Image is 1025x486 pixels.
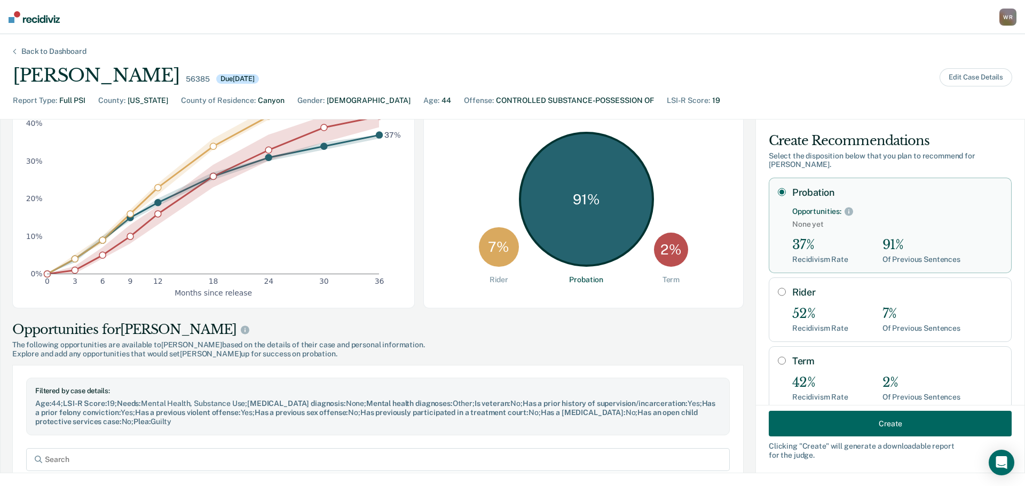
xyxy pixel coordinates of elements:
[519,132,654,267] div: 91 %
[384,130,401,139] text: 37%
[712,95,720,106] div: 19
[792,220,1003,229] span: None yet
[882,324,960,333] div: Of Previous Sentences
[882,375,960,391] div: 2%
[792,237,848,253] div: 37%
[882,306,960,322] div: 7%
[792,306,848,322] div: 52%
[117,399,141,408] span: Needs :
[792,375,848,391] div: 42%
[792,286,1003,298] label: Rider
[255,408,348,417] span: Has a previous sex offense :
[999,9,1016,26] div: W R
[423,95,439,106] div: Age :
[360,408,529,417] span: Has previously participated in a treatment court :
[181,95,256,106] div: County of Residence :
[26,156,43,165] text: 30%
[44,75,383,277] g: dot
[792,255,848,264] div: Recidivism Rate
[26,448,730,471] input: Search
[98,95,125,106] div: County :
[63,399,107,408] span: LSI-R Score :
[385,111,401,120] text: 42%
[12,349,744,358] span: Explore and add any opportunities that would set [PERSON_NAME] up for success on probation.
[490,275,508,284] div: Rider
[319,277,329,285] text: 30
[59,95,85,106] div: Full PSI
[35,408,698,426] span: Has an open child protective services case :
[882,255,960,264] div: Of Previous Sentences
[882,393,960,402] div: Of Previous Sentences
[135,408,241,417] span: Has a previous violent offense :
[9,47,99,56] div: Back to Dashboard
[663,275,680,284] div: Term
[496,95,654,106] div: CONTROLLED SUBSTANCE-POSSESSION OF
[989,450,1014,475] div: Open Intercom Messenger
[882,237,960,253] div: 91%
[31,269,43,278] text: 0%
[475,399,510,408] span: Is veteran :
[384,74,401,139] g: text
[133,417,151,426] span: Plea :
[523,399,688,408] span: Has a prior history of supervision/incarceration :
[247,399,346,408] span: [MEDICAL_DATA] diagnosis :
[209,277,218,285] text: 18
[73,277,77,285] text: 3
[940,68,1012,86] button: Edit Case Details
[35,399,715,417] span: Has a prior felony conviction :
[327,95,411,106] div: [DEMOGRAPHIC_DATA]
[35,399,51,408] span: Age :
[999,9,1016,26] button: WR
[441,95,451,106] div: 44
[13,65,179,86] div: [PERSON_NAME]
[792,324,848,333] div: Recidivism Rate
[12,321,744,338] div: Opportunities for [PERSON_NAME]
[128,277,133,285] text: 9
[186,75,209,84] div: 56385
[128,95,168,106] div: [US_STATE]
[769,132,1012,149] div: Create Recommendations
[792,207,841,216] div: Opportunities:
[792,393,848,402] div: Recidivism Rate
[541,408,626,417] span: Has a [MEDICAL_DATA] :
[26,82,43,278] g: y-axis tick label
[26,119,43,128] text: 40%
[569,275,603,284] div: Probation
[12,340,744,349] span: The following opportunities are available to [PERSON_NAME] based on the details of their case and...
[792,187,1003,198] label: Probation
[9,11,60,23] img: Recidiviz
[26,194,43,203] text: 20%
[45,277,50,285] text: 0
[100,277,105,285] text: 6
[479,227,519,267] div: 7 %
[175,288,252,297] g: x-axis label
[258,95,285,106] div: Canyon
[26,232,43,240] text: 10%
[35,387,721,395] div: Filtered by case details:
[175,288,252,297] text: Months since release
[366,399,453,408] span: Mental health diagnoses :
[45,277,384,285] g: x-axis tick label
[35,399,721,426] div: 44 ; 19 ; Mental Health, Substance Use ; None ; Other ; No ; Yes ; Yes ; Yes ; No ; No ; No ; No ...
[464,95,494,106] div: Offense :
[667,95,710,106] div: LSI-R Score :
[13,95,57,106] div: Report Type :
[792,355,1003,367] label: Term
[264,277,273,285] text: 24
[153,277,163,285] text: 12
[216,74,259,84] div: Due [DATE]
[654,233,688,267] div: 2 %
[297,95,325,106] div: Gender :
[769,152,1012,170] div: Select the disposition below that you plan to recommend for [PERSON_NAME] .
[375,277,384,285] text: 36
[769,411,1012,436] button: Create
[769,442,1012,460] div: Clicking " Create " will generate a downloadable report for the judge.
